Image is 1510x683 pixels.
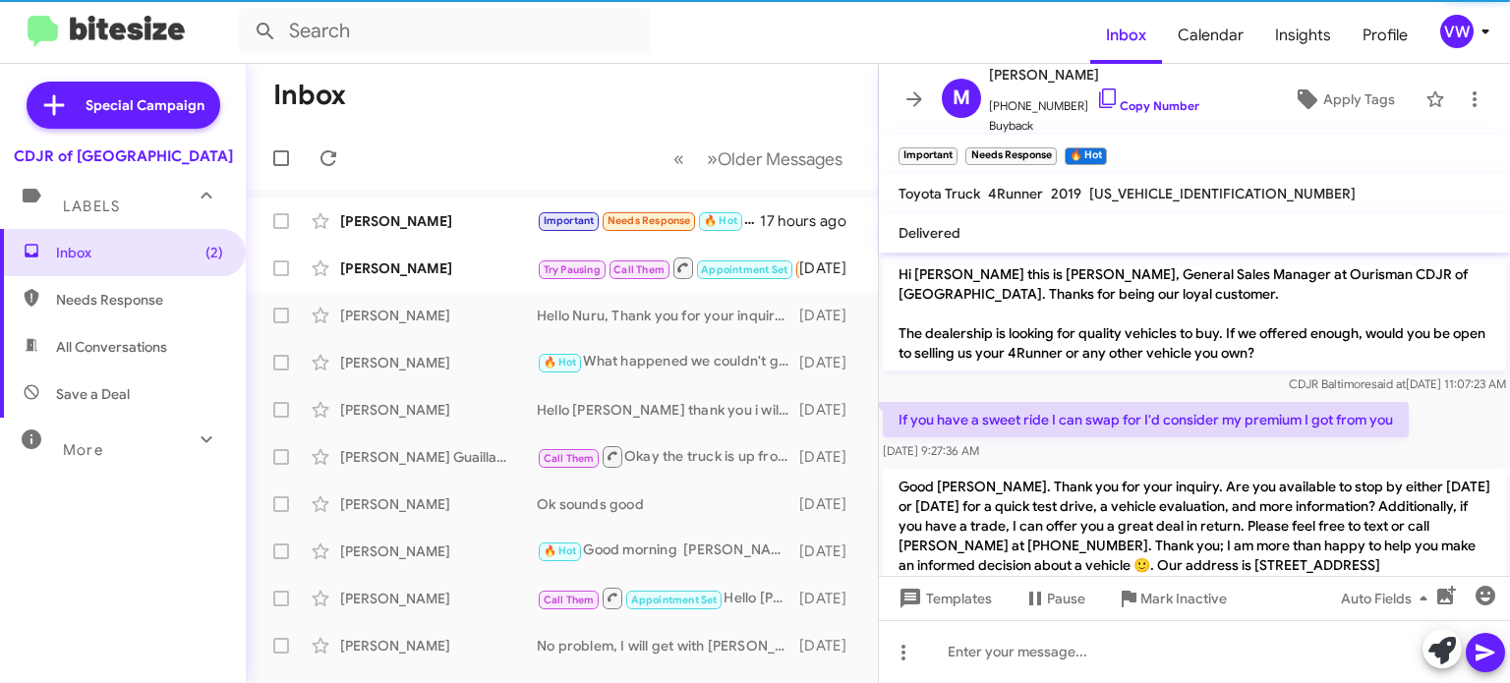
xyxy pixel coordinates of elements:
[537,351,799,373] div: What happened we couldn't get a deal or did we
[544,594,595,606] span: Call Them
[340,447,537,467] div: [PERSON_NAME] Guaillazaca
[799,447,862,467] div: [DATE]
[989,116,1199,136] span: Buyback
[1371,376,1406,391] span: said at
[537,586,799,610] div: Hello [PERSON_NAME]. Thank you for your inquiry. Are you available to stop by either [DATE] or [D...
[1440,15,1474,48] div: vw
[544,263,601,276] span: Try Pausing
[799,589,862,608] div: [DATE]
[883,402,1409,437] p: If you have a sweet ride I can swap for I'd consider my premium I got from you
[273,80,346,111] h1: Inbox
[544,214,595,227] span: Important
[953,83,970,114] span: M
[1271,82,1416,117] button: Apply Tags
[895,581,992,616] span: Templates
[56,290,223,310] span: Needs Response
[608,214,691,227] span: Needs Response
[1347,7,1423,64] a: Profile
[899,147,958,165] small: Important
[544,452,595,465] span: Call Them
[340,636,537,655] div: [PERSON_NAME]
[340,211,537,231] div: [PERSON_NAME]
[760,211,862,231] div: 17 hours ago
[1423,15,1488,48] button: vw
[1090,7,1162,64] a: Inbox
[989,86,1199,116] span: [PHONE_NUMBER]
[340,353,537,372] div: [PERSON_NAME]
[799,636,862,655] div: [DATE]
[340,258,537,278] div: [PERSON_NAME]
[1140,581,1227,616] span: Mark Inactive
[663,139,854,179] nav: Page navigation example
[965,147,1056,165] small: Needs Response
[799,494,862,514] div: [DATE]
[340,589,537,608] div: [PERSON_NAME]
[799,400,862,420] div: [DATE]
[673,146,684,171] span: «
[1325,581,1451,616] button: Auto Fields
[989,63,1199,86] span: [PERSON_NAME]
[1008,581,1101,616] button: Pause
[1101,581,1243,616] button: Mark Inactive
[1289,376,1506,391] span: CDJR Baltimore [DATE] 11:07:23 AM
[662,139,696,179] button: Previous
[695,139,854,179] button: Next
[1259,7,1347,64] a: Insights
[205,243,223,262] span: (2)
[537,494,799,514] div: Ok sounds good
[1341,581,1435,616] span: Auto Fields
[1047,581,1085,616] span: Pause
[799,306,862,325] div: [DATE]
[613,263,665,276] span: Call Them
[799,541,862,561] div: [DATE]
[883,256,1506,370] p: Hi [PERSON_NAME] this is [PERSON_NAME], General Sales Manager at Ourisman CDJR of [GEOGRAPHIC_DAT...
[63,198,120,215] span: Labels
[537,400,799,420] div: Hello [PERSON_NAME] thank you i will check in to this maybe I can get all those fees waved let me...
[879,581,1008,616] button: Templates
[56,384,130,404] span: Save a Deal
[701,263,787,276] span: Appointment Set
[340,494,537,514] div: [PERSON_NAME]
[340,400,537,420] div: [PERSON_NAME]
[537,540,799,562] div: Good morning [PERSON_NAME], Thank you for your inquiry. Are you available to stop by either [DATE...
[799,353,862,372] div: [DATE]
[537,256,799,280] div: Inbound Call
[718,148,842,170] span: Older Messages
[1162,7,1259,64] a: Calendar
[883,443,979,458] span: [DATE] 9:27:36 AM
[56,243,223,262] span: Inbox
[704,214,737,227] span: 🔥 Hot
[537,444,799,469] div: Okay the truck is up front waiting on you to come
[238,8,651,55] input: Search
[544,544,577,557] span: 🔥 Hot
[27,82,220,129] a: Special Campaign
[1051,185,1081,202] span: 2019
[86,95,204,115] span: Special Campaign
[1065,147,1107,165] small: 🔥 Hot
[988,185,1043,202] span: 4Runner
[63,441,103,459] span: More
[340,306,537,325] div: [PERSON_NAME]
[537,306,799,325] div: Hello Nuru, Thank you for your inquiry. Are you available to stop by either [DATE] or [DATE] for ...
[631,594,718,606] span: Appointment Set
[799,258,862,278] div: [DATE]
[1096,98,1199,113] a: Copy Number
[537,636,799,655] div: No problem, I will get with [PERSON_NAME] to find out what's going on.
[537,209,760,232] div: [URL][DOMAIN_NAME]
[1323,82,1395,117] span: Apply Tags
[707,146,718,171] span: »
[899,224,960,242] span: Delivered
[56,337,167,357] span: All Conversations
[14,146,233,166] div: CDJR of [GEOGRAPHIC_DATA]
[1089,185,1356,202] span: [US_VEHICLE_IDENTIFICATION_NUMBER]
[544,356,577,369] span: 🔥 Hot
[883,469,1506,583] p: Good [PERSON_NAME]. Thank you for your inquiry. Are you available to stop by either [DATE] or [DA...
[340,541,537,561] div: [PERSON_NAME]
[899,185,980,202] span: Toyota Truck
